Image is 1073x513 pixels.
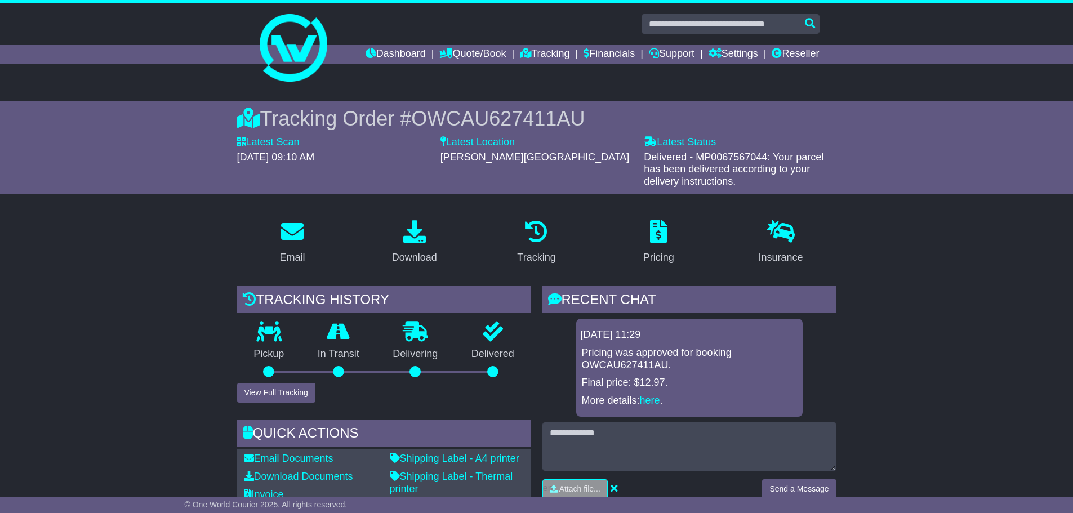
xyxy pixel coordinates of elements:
[237,106,836,131] div: Tracking Order #
[510,216,563,269] a: Tracking
[649,45,694,64] a: Support
[751,216,811,269] a: Insurance
[237,151,315,163] span: [DATE] 09:10 AM
[582,395,797,407] p: More details: .
[237,383,315,403] button: View Full Tracking
[279,250,305,265] div: Email
[581,329,798,341] div: [DATE] 11:29
[185,500,348,509] span: © One World Courier 2025. All rights reserved.
[376,348,455,360] p: Delivering
[390,471,513,494] a: Shipping Label - Thermal printer
[244,489,284,500] a: Invoice
[643,250,674,265] div: Pricing
[582,377,797,389] p: Final price: $12.97.
[455,348,531,360] p: Delivered
[584,45,635,64] a: Financials
[709,45,758,64] a: Settings
[301,348,376,360] p: In Transit
[244,453,333,464] a: Email Documents
[244,471,353,482] a: Download Documents
[392,250,437,265] div: Download
[759,250,803,265] div: Insurance
[640,395,660,406] a: here
[772,45,819,64] a: Reseller
[237,286,531,316] div: Tracking history
[237,420,531,450] div: Quick Actions
[366,45,426,64] a: Dashboard
[390,453,519,464] a: Shipping Label - A4 printer
[439,45,506,64] a: Quote/Book
[644,136,716,149] label: Latest Status
[385,216,444,269] a: Download
[411,107,585,130] span: OWCAU627411AU
[517,250,555,265] div: Tracking
[644,151,823,187] span: Delivered - MP0067567044: Your parcel has been delivered according to your delivery instructions.
[272,216,312,269] a: Email
[582,347,797,371] p: Pricing was approved for booking OWCAU627411AU.
[520,45,569,64] a: Tracking
[440,136,515,149] label: Latest Location
[542,286,836,316] div: RECENT CHAT
[440,151,629,163] span: [PERSON_NAME][GEOGRAPHIC_DATA]
[762,479,836,499] button: Send a Message
[636,216,682,269] a: Pricing
[237,136,300,149] label: Latest Scan
[237,348,301,360] p: Pickup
